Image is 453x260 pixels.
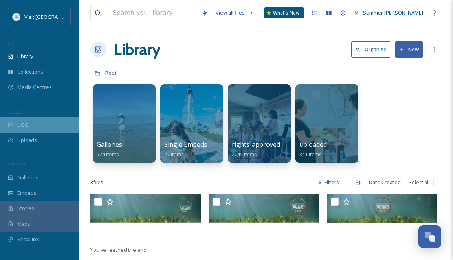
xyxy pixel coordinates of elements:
span: uploaded [299,140,327,149]
a: Summer [PERSON_NAME] [350,5,427,20]
span: MEDIA [8,41,22,46]
span: 341 items [299,151,322,158]
span: Embeds [17,189,37,197]
span: Stories [17,205,34,212]
a: rights-approved2045 items [232,141,280,158]
span: Library [17,53,33,60]
span: Single Embeds [164,140,207,149]
span: UGC [17,121,28,129]
span: Root [105,69,117,76]
span: You've reached the end [90,246,147,253]
span: 3 file s [90,179,103,186]
a: View all files [212,5,258,20]
div: Filters [314,175,343,190]
span: rights-approved [232,140,280,149]
span: Media Centres [17,83,52,91]
a: Root [105,68,117,77]
img: download%20%282%29.png [13,13,20,21]
span: Visit [GEOGRAPHIC_DATA] [24,13,85,20]
a: uploaded341 items [299,141,327,158]
span: Uploads [17,136,37,144]
span: 27 items [164,151,184,158]
a: Galleries524 items [97,141,122,158]
button: New [395,41,423,57]
button: Open Chat [418,225,441,248]
span: Maps [17,220,30,228]
span: 2045 items [232,151,257,158]
a: Library [114,38,160,61]
span: Collections [17,68,43,76]
a: What's New [264,7,304,18]
span: WIDGETS [8,162,26,168]
a: Single Embeds27 items [164,141,207,158]
span: Select all [409,179,429,186]
span: Galleries [17,174,39,181]
span: Galleries [97,140,122,149]
a: Organise [351,41,395,57]
button: Organise [351,41,391,57]
span: Summer [PERSON_NAME] [363,9,423,16]
div: Date Created [365,175,405,190]
span: COLLECT [8,109,25,115]
span: SnapLink [17,236,39,243]
span: 524 items [97,151,119,158]
input: Search your library [109,4,198,22]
